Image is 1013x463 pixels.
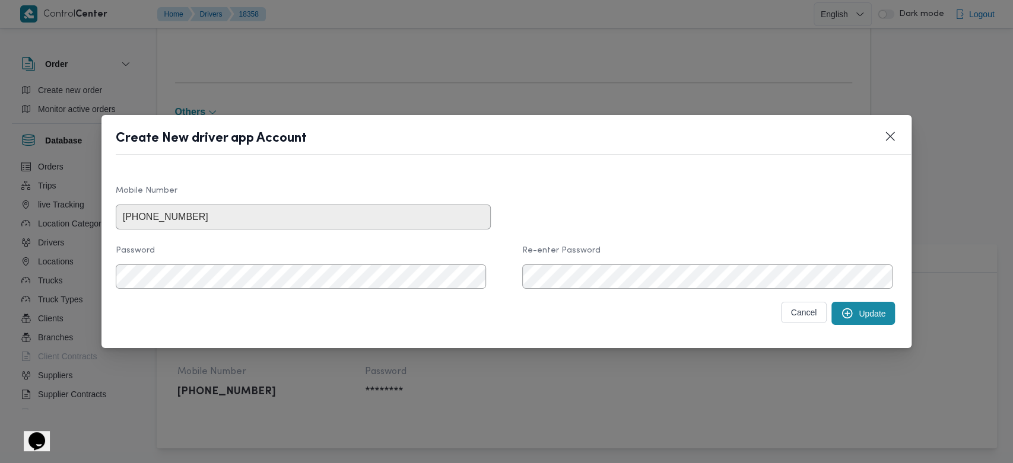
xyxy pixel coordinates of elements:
[781,302,827,323] button: Cancel
[522,246,897,264] label: Re-enter Password
[116,129,926,155] header: Create New driver app Account
[883,129,897,143] button: Closes this modal window
[116,246,491,264] label: Password
[12,416,50,451] iframe: chat widget
[831,302,895,325] button: Update
[116,186,491,205] label: Mobile Number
